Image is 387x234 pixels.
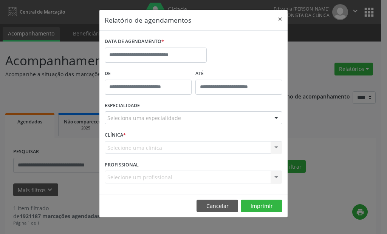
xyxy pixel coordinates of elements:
[107,114,181,122] span: Seleciona uma especialidade
[241,200,282,212] button: Imprimir
[272,10,288,28] button: Close
[105,15,191,25] h5: Relatório de agendamentos
[105,100,140,112] label: ESPECIALIDADE
[105,129,126,141] label: CLÍNICA
[105,68,192,80] label: De
[195,68,282,80] label: ATÉ
[197,200,238,212] button: Cancelar
[105,159,139,171] label: PROFISSIONAL
[105,36,164,48] label: DATA DE AGENDAMENTO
